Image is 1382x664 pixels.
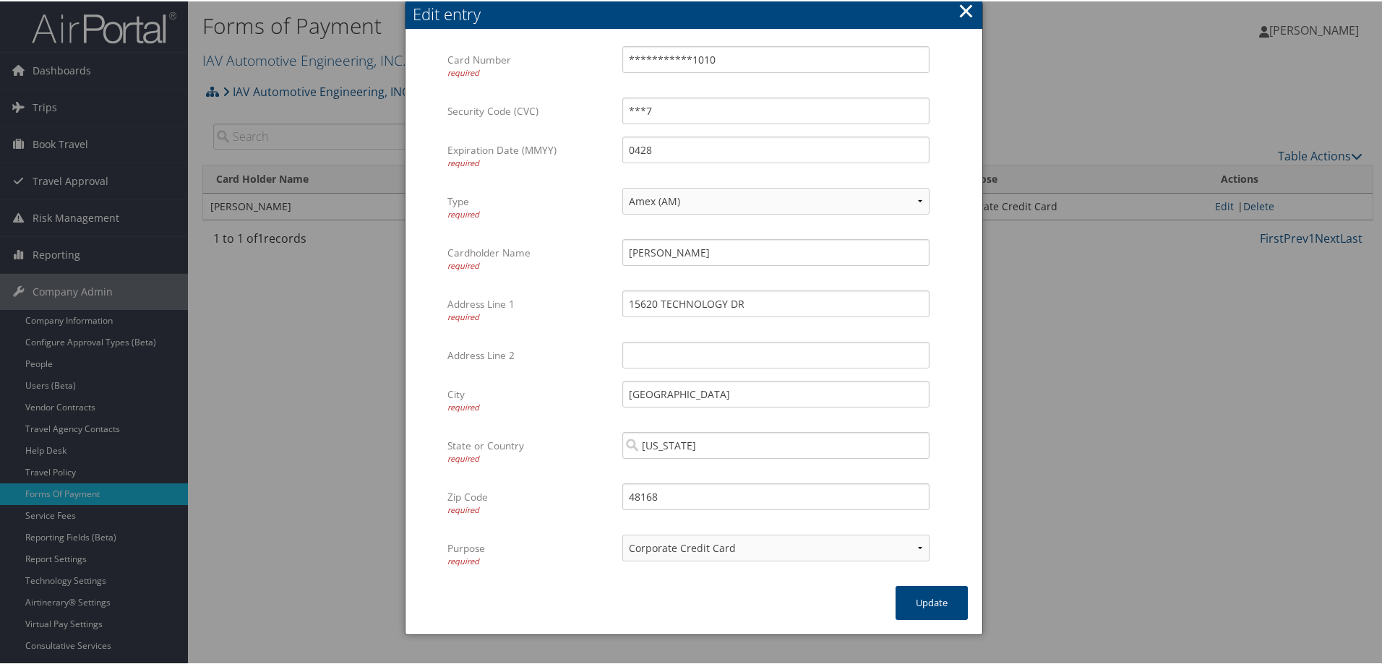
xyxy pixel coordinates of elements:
span: required [447,207,479,218]
label: Address Line 2 [447,340,611,368]
span: required [447,66,479,77]
span: required [447,156,479,167]
label: Purpose [447,533,611,573]
span: required [447,259,479,270]
label: State or Country [447,431,611,470]
label: Address Line 1 [447,289,611,329]
span: required [447,503,479,514]
label: Card Number [447,45,611,85]
label: City [447,379,611,419]
label: Type [447,186,611,226]
label: Zip Code [447,482,611,522]
label: Expiration Date (MMYY) [447,135,611,175]
label: Cardholder Name [447,238,611,277]
span: required [447,400,479,411]
div: Edit entry [413,1,982,24]
button: Update [896,585,968,618]
label: Security Code (CVC) [447,96,611,124]
span: required [447,554,479,565]
span: required [447,452,479,462]
span: required [447,310,479,321]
